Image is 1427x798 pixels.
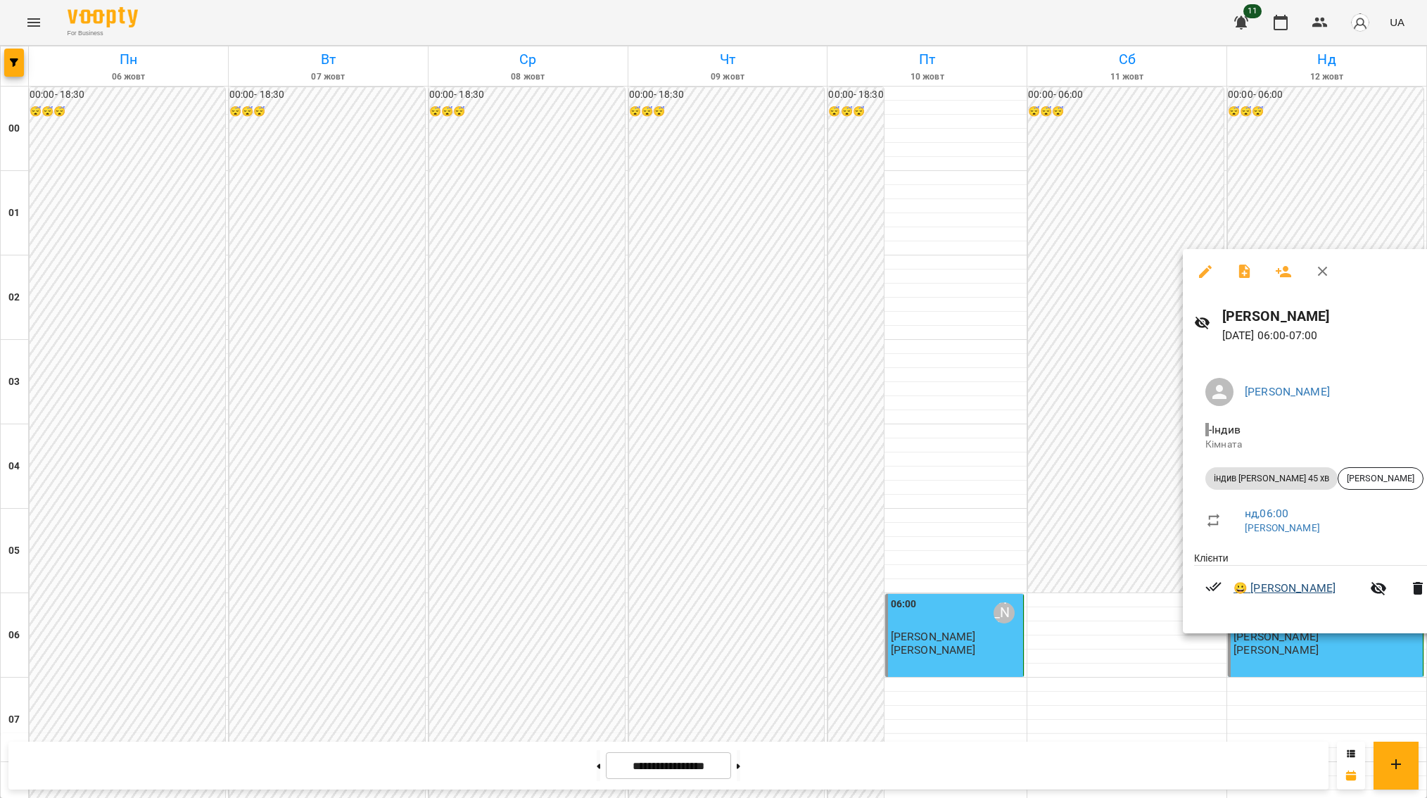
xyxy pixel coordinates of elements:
p: Кімната [1205,438,1423,452]
a: [PERSON_NAME] [1245,385,1330,398]
span: [PERSON_NAME] [1338,472,1423,485]
span: - Індив [1205,423,1243,436]
div: [PERSON_NAME] [1338,467,1423,490]
a: [PERSON_NAME] [1245,522,1320,533]
svg: Візит сплачено [1205,578,1222,595]
a: 😀 [PERSON_NAME] [1233,580,1336,597]
span: індив [PERSON_NAME] 45 хв [1205,472,1338,485]
a: нд , 06:00 [1245,507,1288,520]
